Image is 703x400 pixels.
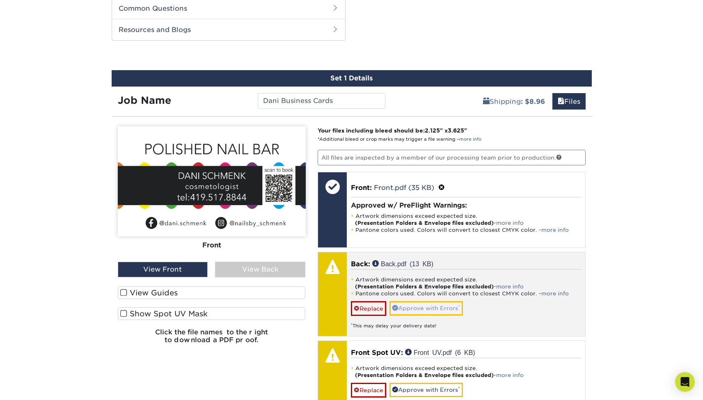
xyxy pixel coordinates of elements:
[448,127,464,134] span: 3.625
[541,227,569,233] a: more info
[112,19,345,40] h2: Resources and Blogs
[2,375,70,397] iframe: Google Customer Reviews
[118,262,208,277] div: View Front
[355,283,494,290] strong: (Presentation Folders & Envelope files excluded)
[112,70,592,87] div: Set 1 Details
[389,301,463,315] a: Approve with Errors*
[215,262,305,277] div: View Back
[318,127,467,134] strong: Your files including bleed should be: " x "
[355,372,494,378] strong: (Presentation Folders & Envelope files excluded)
[496,220,524,226] a: more info
[552,93,586,110] a: Files
[351,276,581,290] li: Artwork dimensions exceed expected size. -
[675,372,695,392] div: Open Intercom Messenger
[389,383,463,397] a: Approve with Errors*
[351,260,370,268] span: Back:
[351,301,386,315] a: Replace
[496,283,524,290] a: more info
[351,290,581,297] li: Pantone colors used. Colors will convert to closest CMYK color. -
[372,260,433,267] a: Back.pdf (13 KB)
[118,94,171,106] strong: Job Name
[351,349,403,357] span: Front Spot UV:
[351,365,581,379] li: Artwork dimensions exceed expected size. -
[118,328,306,350] h6: Click the file names to the right to download a PDF proof.
[521,98,545,105] b: : $8.96
[558,98,564,105] span: files
[405,349,475,355] a: Front UV.pdf (6 KB)
[118,286,306,299] label: View Guides
[351,184,372,192] span: Front:
[541,290,569,297] a: more info
[351,383,386,397] a: Replace
[258,93,385,109] input: Enter a job name
[351,316,581,329] div: This may delay your delivery date!
[374,184,434,192] a: Front.pdf (35 KB)
[318,137,481,142] small: *Additional bleed or crop marks may trigger a file warning –
[478,93,550,110] a: Shipping: $8.96
[483,98,490,105] span: shipping
[351,226,581,233] li: Pantone colors used. Colors will convert to closest CMYK color. -
[351,201,581,209] h4: Approved w/ PreFlight Warnings:
[355,220,494,226] strong: (Presentation Folders & Envelope files excluded)
[118,236,306,254] div: Front
[118,307,306,320] label: Show Spot UV Mask
[351,213,581,226] li: Artwork dimensions exceed expected size. -
[496,372,524,378] a: more info
[318,150,586,165] p: All files are inspected by a member of our processing team prior to production.
[425,127,440,134] span: 2.125
[459,137,481,142] a: more info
